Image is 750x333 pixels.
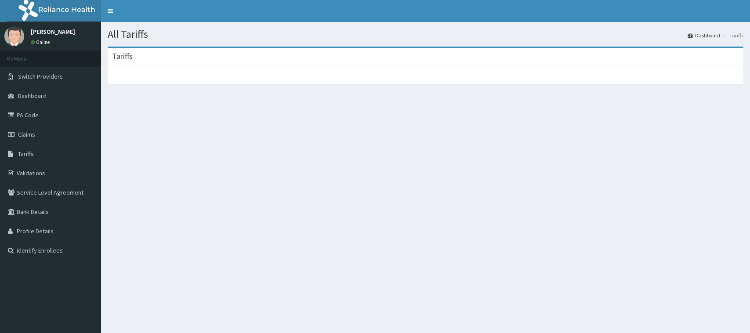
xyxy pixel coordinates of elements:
[688,32,720,39] a: Dashboard
[18,92,47,100] span: Dashboard
[721,32,743,39] li: Tariffs
[31,39,52,45] a: Online
[4,26,24,46] img: User Image
[18,150,34,158] span: Tariffs
[18,130,35,138] span: Claims
[18,72,63,80] span: Switch Providers
[31,29,75,35] p: [PERSON_NAME]
[108,29,743,40] h1: All Tariffs
[112,52,133,60] h3: Tariffs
